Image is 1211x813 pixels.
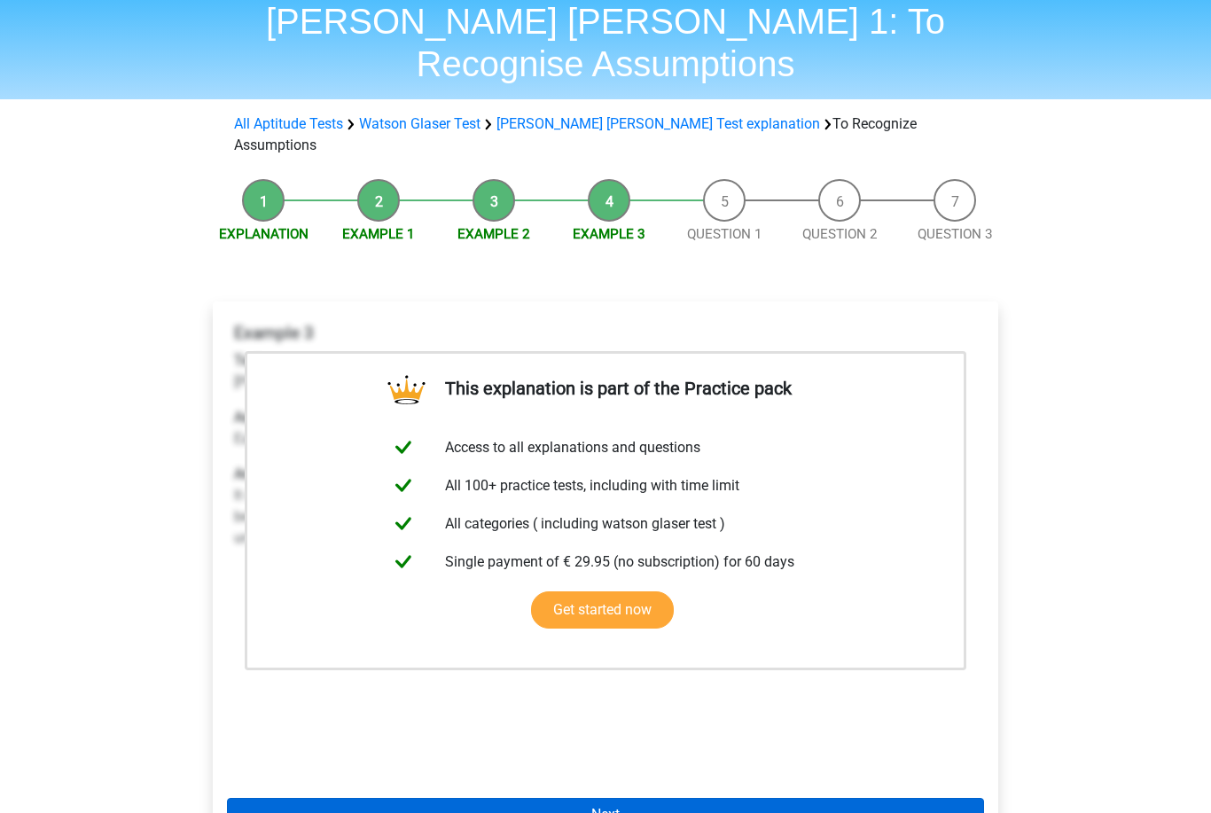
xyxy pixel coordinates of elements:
a: Example 1 [342,226,415,242]
a: All Aptitude Tests [234,115,343,132]
div: To Recognize Assumptions [227,113,984,156]
p: Eating chips is the main reason [PERSON_NAME] isn't losing weight right now. [234,407,977,449]
a: Watson Glaser Test [359,115,480,132]
p: It doesn't need to be assumed that eating chips are the main reason [PERSON_NAME] doesn't lose we... [234,464,977,549]
p: [PERSON_NAME] should eat less chips to lose weight for the bike race [DATE]. [234,350,977,393]
a: Get started now [531,591,674,629]
a: Question 1 [687,226,762,242]
a: Question 3 [918,226,993,242]
b: Answer [234,465,280,482]
b: Example 3 [234,323,314,343]
a: [PERSON_NAME] [PERSON_NAME] Test explanation [496,115,820,132]
b: Text [234,352,261,369]
b: Assumption [234,409,309,426]
a: Question 2 [802,226,878,242]
a: Example 3 [573,226,645,242]
a: Explanation [219,226,309,242]
a: Example 2 [457,226,530,242]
